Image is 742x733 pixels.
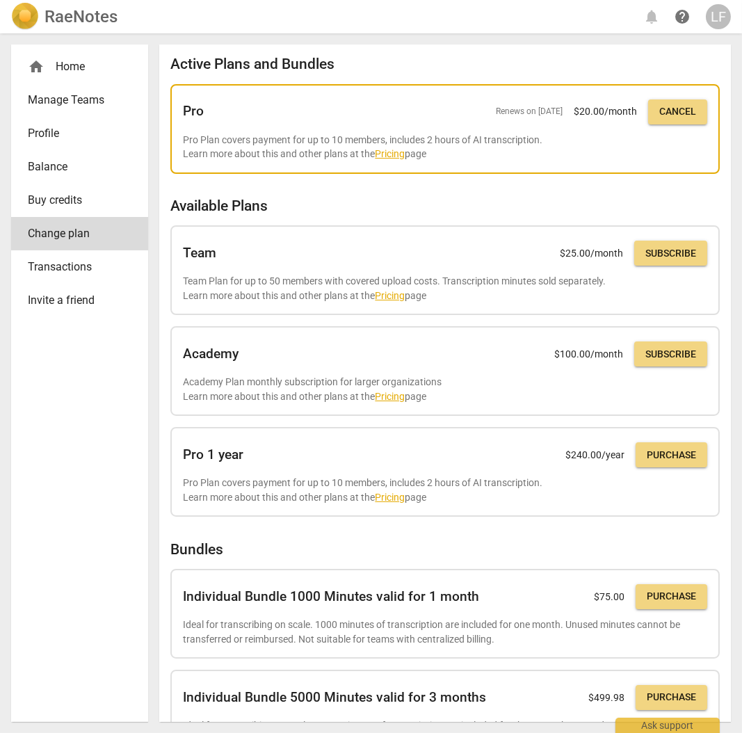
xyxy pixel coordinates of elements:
h2: Active Plans and Bundles [170,56,720,73]
span: Purchase [647,691,696,704]
a: Transactions [11,250,148,284]
a: Pricing [375,391,405,402]
p: Team Plan for up to 50 members with covered upload costs. Transcription minutes sold separately. ... [183,274,707,303]
span: Subscribe [645,348,696,362]
p: Pro Plan covers payment for up to 10 members, includes 2 hours of AI transcription. Learn more ab... [183,133,707,161]
a: Profile [11,117,148,150]
h2: Team [183,245,216,261]
span: Manage Teams [28,92,120,108]
p: $ 499.98 [588,691,624,705]
p: Academy Plan monthly subscription for larger organizations Learn more about this and other plans ... [183,375,707,403]
button: Subscribe [634,241,707,266]
span: Cancel [659,105,696,119]
p: Pro Plan covers payment for up to 10 members, includes 2 hours of AI transcription. Learn more ab... [183,476,707,504]
div: Ask support [615,718,720,733]
p: $ 25.00 /month [560,246,623,261]
img: Logo [11,3,39,31]
a: Invite a friend [11,284,148,317]
h2: Individual Bundle 1000 Minutes valid for 1 month [183,589,479,604]
p: $ 240.00 /year [565,448,624,462]
span: Profile [28,125,120,142]
span: Transactions [28,259,120,275]
h2: Available Plans [170,198,720,215]
div: Home [28,58,120,75]
a: Pricing [375,492,405,503]
a: Pricing [375,290,405,301]
p: Ideal for transcribing on scale. 1000 minutes of transcription are included for one month. Unused... [183,618,707,646]
span: Subscribe [645,247,696,261]
span: Invite a friend [28,292,120,309]
a: Change plan [11,217,148,250]
h2: Academy [183,346,239,362]
span: Balance [28,159,120,175]
button: Purchase [636,442,707,467]
p: $ 75.00 [594,590,624,604]
h2: RaeNotes [45,7,118,26]
h2: Individual Bundle 5000 Minutes valid for 3 months [183,690,486,705]
span: Change plan [28,225,120,242]
p: $ 100.00 /month [554,347,623,362]
span: home [28,58,45,75]
h2: Pro [183,104,204,119]
button: Purchase [636,584,707,609]
p: $ 20.00 /month [574,104,637,119]
span: Purchase [647,449,696,462]
a: Pricing [375,148,405,159]
h2: Pro 1 year [183,447,243,462]
button: Subscribe [634,341,707,366]
button: Cancel [648,99,707,124]
a: LogoRaeNotes [11,3,118,31]
button: LF [706,4,731,29]
a: Buy credits [11,184,148,217]
div: Home [11,50,148,83]
a: Help [670,4,695,29]
span: Buy credits [28,192,120,209]
span: Purchase [647,590,696,604]
h2: Bundles [170,541,720,558]
a: Manage Teams [11,83,148,117]
span: help [674,8,691,25]
button: Purchase [636,685,707,710]
a: Balance [11,150,148,184]
span: Renews on [DATE] [496,106,563,118]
